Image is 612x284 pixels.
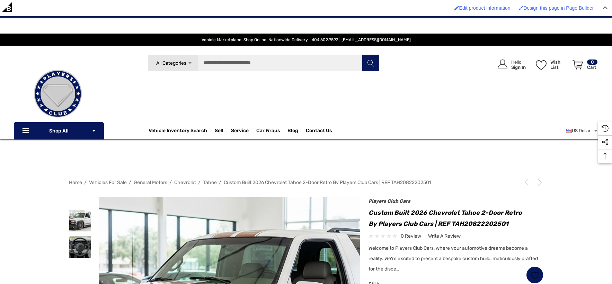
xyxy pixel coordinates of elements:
[602,139,609,146] svg: Social Media
[369,245,538,272] span: Welcome to Players Club Cars, where your automotive dreams become a reality. We're excited to pre...
[215,128,223,135] span: Sell
[256,124,287,138] a: Car Wraps
[603,6,607,9] img: Close Admin Bar
[566,124,598,138] a: USD
[459,5,511,11] span: Edit product information
[202,37,411,42] span: Vehicle Marketplace. Shop Online. Nationwide Delivery. | 404.602.9593 | [EMAIL_ADDRESS][DOMAIN_NAME]
[498,59,507,69] svg: Icon User Account
[156,60,186,66] span: All Categories
[550,59,569,70] p: Wish List
[534,179,543,186] a: Next
[69,236,91,258] img: Custom Built 2026 Chevrolet Tahoe 2-Door Retro by Players Club Cars | REF TAH20822202501
[287,128,298,135] a: Blog
[490,53,529,76] a: Sign in
[91,128,96,133] svg: Icon Arrow Down
[454,6,459,10] img: Enabled brush for product edit
[518,6,523,10] img: Enabled brush for page builder edit.
[428,233,461,239] span: Write a Review
[23,59,92,128] img: Players Club | Cars For Sale
[451,2,514,14] a: Enabled brush for product edit Edit product information
[526,266,543,284] a: Wish List
[573,60,583,70] svg: Review Your Cart
[215,124,231,138] a: Sell
[89,180,127,185] a: Vehicles For Sale
[134,180,167,185] a: General Motors
[587,59,597,65] p: 0
[362,54,379,72] button: Search
[256,128,280,135] span: Car Wraps
[523,5,594,11] span: Design this page in Page Builder
[602,125,609,132] svg: Recently Viewed
[401,232,421,240] span: 0 review
[569,53,598,80] a: Cart with 0 items
[14,122,104,139] p: Shop All
[149,128,207,135] a: Vehicle Inventory Search
[531,271,539,279] svg: Wish List
[231,128,249,135] a: Service
[587,65,597,70] p: Cart
[69,210,91,231] img: Custom Built 2026 Chevrolet Tahoe 2-Door Retro by Players Club Cars | REF TAH20822202501
[203,180,217,185] a: Tahoe
[511,65,526,70] p: Sign In
[69,180,82,185] a: Home
[306,128,332,135] a: Contact Us
[536,60,547,70] svg: Wish List
[148,54,198,72] a: All Categories Icon Arrow Down Icon Arrow Up
[428,232,461,240] a: Write a Review
[69,176,543,189] nav: Breadcrumb
[533,53,569,76] a: Wish List Wish List
[224,180,431,185] a: Custom Built 2026 Chevrolet Tahoe 2-Door Retro by Players Club Cars | REF TAH20822202501
[598,153,612,159] svg: Top
[369,198,410,204] a: Players Club Cars
[187,61,193,66] svg: Icon Arrow Down
[369,207,543,229] h1: Custom Built 2026 Chevrolet Tahoe 2-Door Retro by Players Club Cars | REF TAH20822202501
[21,127,32,135] svg: Icon Line
[523,179,533,186] a: Previous
[174,180,196,185] a: Chevrolet
[511,59,526,65] p: Hello
[515,2,597,14] a: Enabled brush for page builder edit. Design this page in Page Builder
